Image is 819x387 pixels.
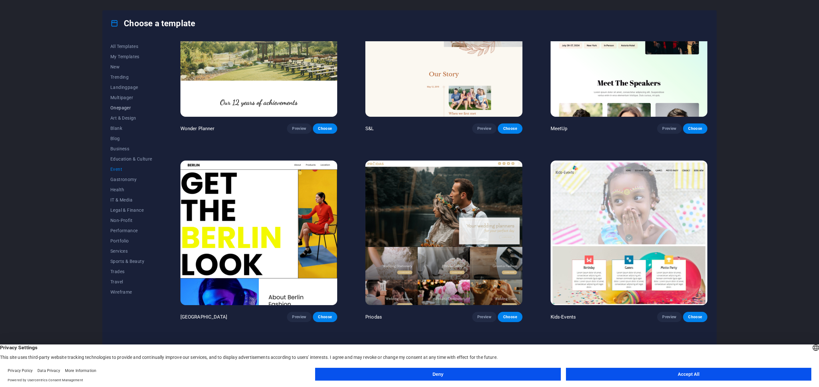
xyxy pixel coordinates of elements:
button: Preview [287,312,311,322]
button: Health [110,185,152,195]
span: Services [110,249,152,254]
span: Preview [477,314,491,320]
button: Multipager [110,92,152,103]
span: Education & Culture [110,156,152,162]
span: Business [110,146,152,151]
span: Performance [110,228,152,233]
button: New [110,62,152,72]
button: Event [110,164,152,174]
button: Onepager [110,103,152,113]
span: Choose [318,126,332,131]
button: Business [110,144,152,154]
img: Kids-Events [551,161,707,305]
button: Non-Profit [110,215,152,225]
span: Choose [688,126,702,131]
span: Choose [318,314,332,320]
img: Priodas [365,161,522,305]
span: Preview [662,314,676,320]
button: Art & Design [110,113,152,123]
span: Gastronomy [110,177,152,182]
span: Portfolio [110,238,152,243]
button: Wireframe [110,287,152,297]
button: Blog [110,133,152,144]
span: My Templates [110,54,152,59]
p: MeetUp [551,125,568,132]
span: New [110,64,152,69]
p: Priodas [365,314,382,320]
span: Preview [292,314,306,320]
button: Legal & Finance [110,205,152,215]
button: Performance [110,225,152,236]
span: Multipager [110,95,152,100]
span: Event [110,167,152,172]
span: Blog [110,136,152,141]
button: Choose [683,123,707,134]
button: Preview [472,312,497,322]
button: Services [110,246,152,256]
button: Education & Culture [110,154,152,164]
span: Trades [110,269,152,274]
button: Preview [287,123,311,134]
span: Preview [662,126,676,131]
span: Legal & Finance [110,208,152,213]
button: All Templates [110,41,152,51]
p: [GEOGRAPHIC_DATA] [180,314,227,320]
button: Choose [498,312,522,322]
button: Trending [110,72,152,82]
span: Preview [292,126,306,131]
span: Landingpage [110,85,152,90]
span: Art & Design [110,115,152,121]
span: All Templates [110,44,152,49]
span: Onepager [110,105,152,110]
span: Preview [477,126,491,131]
span: Choose [503,314,517,320]
span: Choose [503,126,517,131]
button: Trades [110,266,152,277]
button: Preview [657,123,681,134]
span: IT & Media [110,197,152,202]
img: BERLIN [180,161,337,305]
button: Blank [110,123,152,133]
p: Kids-Events [551,314,576,320]
button: Gastronomy [110,174,152,185]
button: Preview [657,312,681,322]
button: IT & Media [110,195,152,205]
button: Choose [683,312,707,322]
span: Sports & Beauty [110,259,152,264]
span: Trending [110,75,152,80]
button: Choose [313,123,337,134]
button: My Templates [110,51,152,62]
button: Preview [472,123,497,134]
button: Travel [110,277,152,287]
h4: Choose a template [110,18,195,28]
button: Landingpage [110,82,152,92]
p: S&L [365,125,374,132]
button: Sports & Beauty [110,256,152,266]
button: Portfolio [110,236,152,246]
button: Choose [313,312,337,322]
span: Wireframe [110,289,152,295]
span: Health [110,187,152,192]
span: Non-Profit [110,218,152,223]
button: Choose [498,123,522,134]
span: Choose [688,314,702,320]
span: Travel [110,279,152,284]
span: Blank [110,126,152,131]
p: Wonder Planner [180,125,215,132]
